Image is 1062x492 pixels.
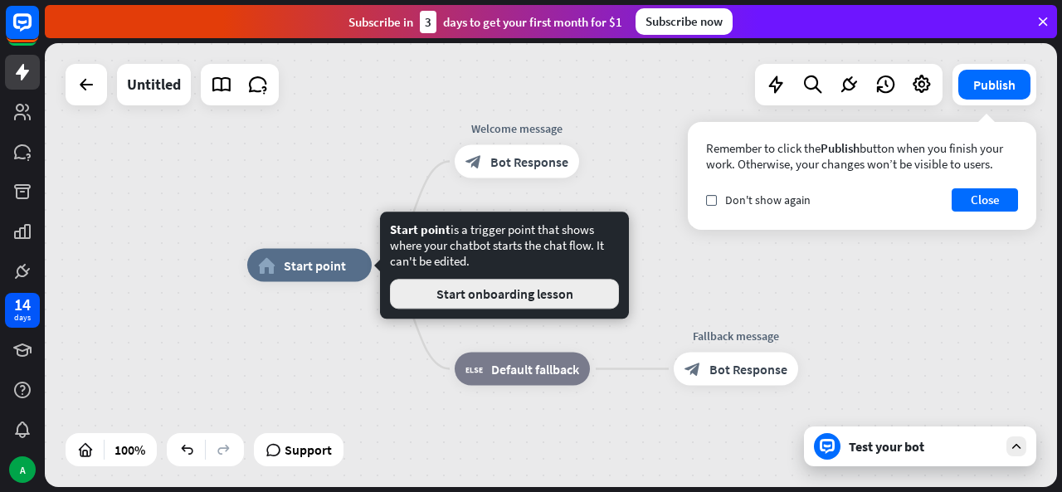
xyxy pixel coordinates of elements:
[684,361,701,378] i: block_bot_response
[821,140,860,156] span: Publish
[110,436,150,463] div: 100%
[442,120,592,137] div: Welcome message
[9,456,36,483] div: A
[285,436,332,463] span: Support
[284,257,346,274] span: Start point
[390,222,619,309] div: is a trigger point that shows where your chatbot starts the chat flow. It can't be edited.
[725,192,811,207] span: Don't show again
[709,361,787,378] span: Bot Response
[390,222,451,237] span: Start point
[465,153,482,170] i: block_bot_response
[490,153,568,170] span: Bot Response
[127,64,181,105] div: Untitled
[258,257,275,274] i: home_2
[465,361,483,378] i: block_fallback
[958,70,1030,100] button: Publish
[952,188,1018,212] button: Close
[14,312,31,324] div: days
[420,11,436,33] div: 3
[491,361,579,378] span: Default fallback
[5,293,40,328] a: 14 days
[706,140,1018,172] div: Remember to click the button when you finish your work. Otherwise, your changes won’t be visible ...
[636,8,733,35] div: Subscribe now
[13,7,63,56] button: Open LiveChat chat widget
[14,297,31,312] div: 14
[348,11,622,33] div: Subscribe in days to get your first month for $1
[661,328,811,344] div: Fallback message
[849,438,998,455] div: Test your bot
[390,279,619,309] button: Start onboarding lesson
